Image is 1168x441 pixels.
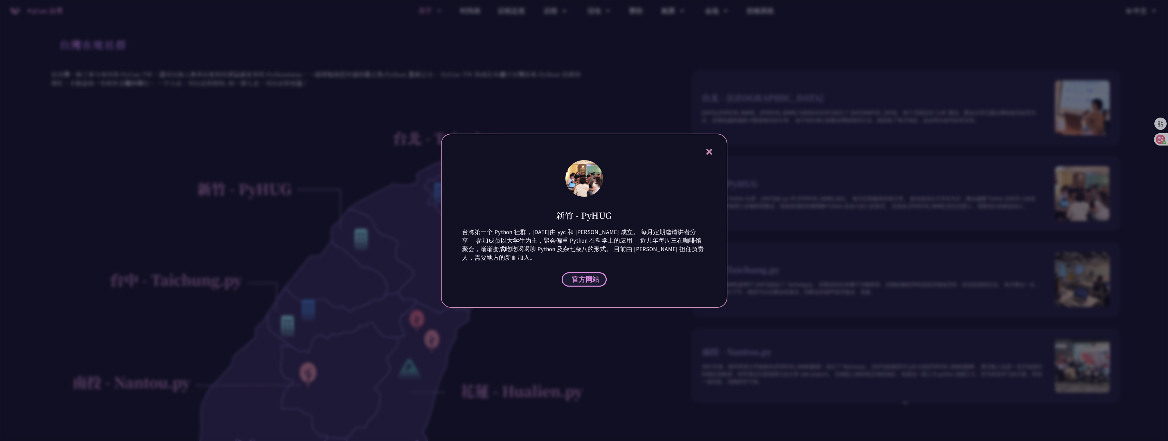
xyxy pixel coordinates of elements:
[572,275,599,284] font: 官方网站
[462,228,704,261] font: 台湾第一个 Python 社群，[DATE]由 yyc 和 [PERSON_NAME] 成立。 每月定期邀请讲者分享。 参加成员以大学生为主，聚会偏重 Python 在科学上的应用。 近几年每周...
[556,209,612,221] h1: 新竹 - PyHUG
[565,160,603,197] img: photo
[562,272,607,287] a: 官方网站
